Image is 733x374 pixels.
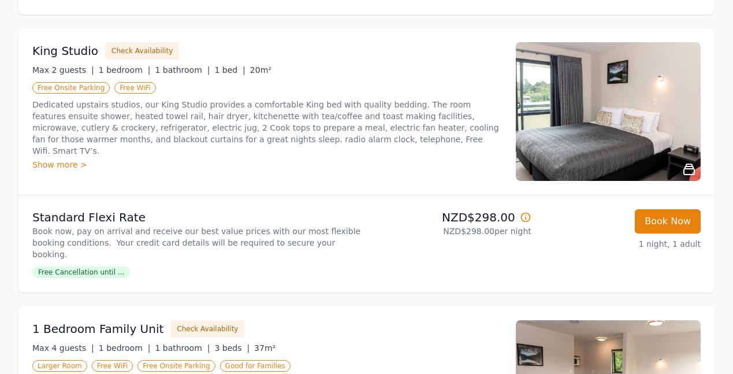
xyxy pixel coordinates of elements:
span: Max 2 guests | [32,65,94,75]
span: Free Onsite Parking [32,82,110,94]
span: Larger Room [32,360,87,372]
span: Good for Families [220,360,291,372]
p: Standard Flexi Rate [32,209,362,225]
span: Free Onsite Parking [137,360,215,372]
span: 37m² [254,343,276,353]
p: Dedicated upstairs studios, our King Studio provides a comfortable King bed with quality bedding.... [32,99,502,157]
span: Max 4 guests | [32,343,94,353]
span: 1 bed | [214,65,245,75]
p: NZD$298.00 [371,209,531,225]
button: Book Now [635,209,701,234]
span: 1 bathroom | [155,343,210,353]
span: Free Cancellation until ... [32,266,130,278]
h3: King Studio [32,43,98,59]
span: Free WiFi [92,360,133,372]
button: Check Availability [105,42,179,60]
div: Show more > [32,159,502,171]
span: 1 bedroom | [99,65,151,75]
span: Free WiFi [114,82,156,94]
p: Book now, pay on arrival and receive our best value prices with our most flexible booking conditi... [32,225,362,260]
span: 1 bathroom | [155,65,210,75]
h3: 1 Bedroom Family Unit [32,321,163,337]
span: 3 beds | [214,343,250,353]
span: 20m² [250,65,271,75]
p: NZD$298.00 per night [371,225,531,237]
p: 1 night, 1 adult [541,238,701,250]
span: 1 bedroom | [99,343,151,353]
button: Check Availability [170,320,244,338]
